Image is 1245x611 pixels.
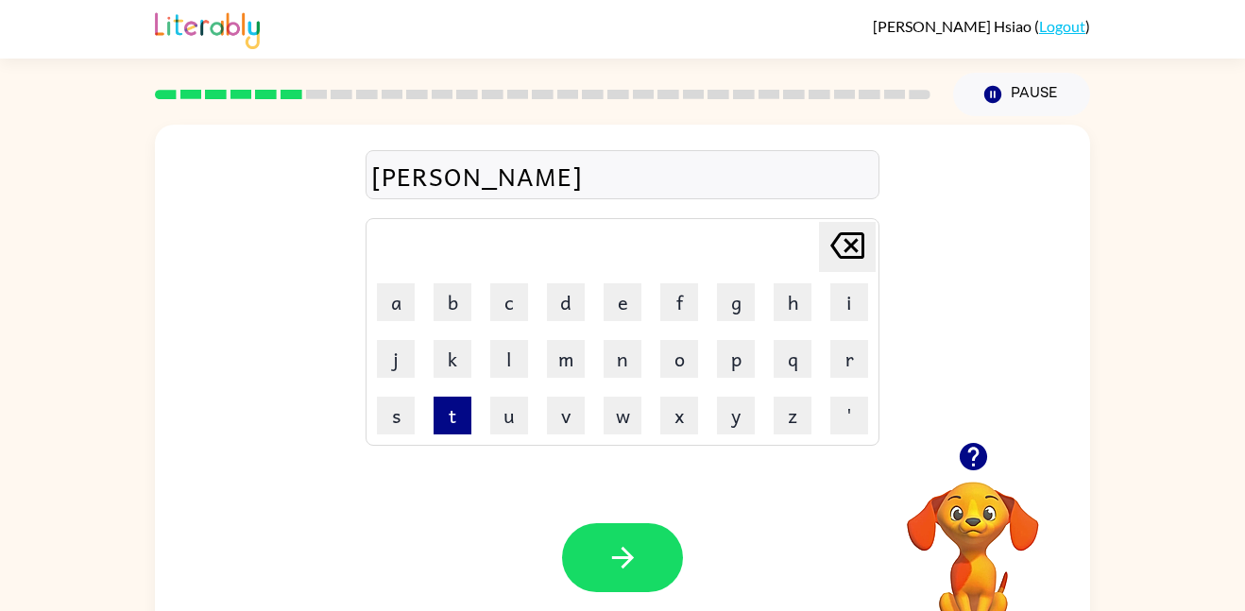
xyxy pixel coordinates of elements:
[490,283,528,321] button: c
[434,283,471,321] button: b
[604,397,641,434] button: w
[717,397,755,434] button: y
[873,17,1034,35] span: [PERSON_NAME] Hsiao
[547,283,585,321] button: d
[953,73,1090,116] button: Pause
[717,340,755,378] button: p
[774,397,811,434] button: z
[660,340,698,378] button: o
[547,340,585,378] button: m
[604,283,641,321] button: e
[717,283,755,321] button: g
[774,340,811,378] button: q
[604,340,641,378] button: n
[377,397,415,434] button: s
[377,340,415,378] button: j
[371,156,874,195] div: [PERSON_NAME]
[1039,17,1085,35] a: Logout
[490,340,528,378] button: l
[434,340,471,378] button: k
[155,8,260,49] img: Literably
[830,397,868,434] button: '
[434,397,471,434] button: t
[547,397,585,434] button: v
[774,283,811,321] button: h
[490,397,528,434] button: u
[377,283,415,321] button: a
[660,397,698,434] button: x
[830,340,868,378] button: r
[660,283,698,321] button: f
[873,17,1090,35] div: ( )
[830,283,868,321] button: i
